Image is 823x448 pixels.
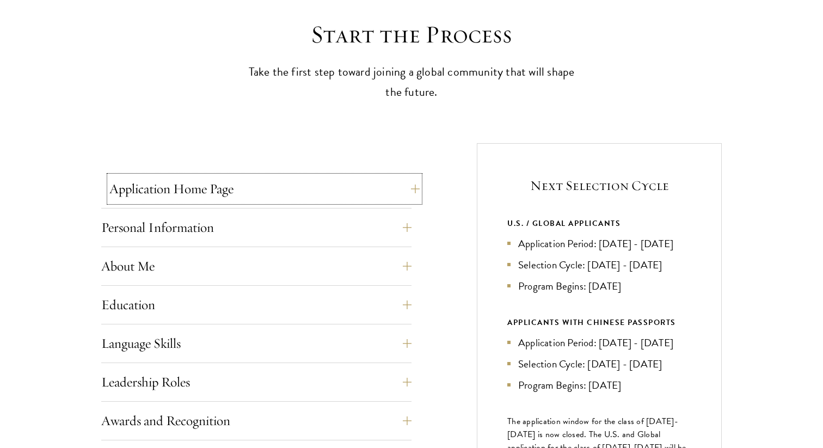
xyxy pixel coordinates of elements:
[507,316,691,329] div: APPLICANTS WITH CHINESE PASSPORTS
[101,253,411,279] button: About Me
[101,369,411,395] button: Leadership Roles
[507,236,691,251] li: Application Period: [DATE] - [DATE]
[109,176,420,202] button: Application Home Page
[101,330,411,357] button: Language Skills
[243,20,580,50] h2: Start the Process
[507,217,691,230] div: U.S. / GLOBAL APPLICANTS
[507,377,691,393] li: Program Begins: [DATE]
[243,62,580,102] p: Take the first step toward joining a global community that will shape the future.
[101,214,411,241] button: Personal Information
[507,335,691,351] li: Application Period: [DATE] - [DATE]
[101,408,411,434] button: Awards and Recognition
[101,292,411,318] button: Education
[507,278,691,294] li: Program Begins: [DATE]
[507,257,691,273] li: Selection Cycle: [DATE] - [DATE]
[507,176,691,195] h5: Next Selection Cycle
[507,356,691,372] li: Selection Cycle: [DATE] - [DATE]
